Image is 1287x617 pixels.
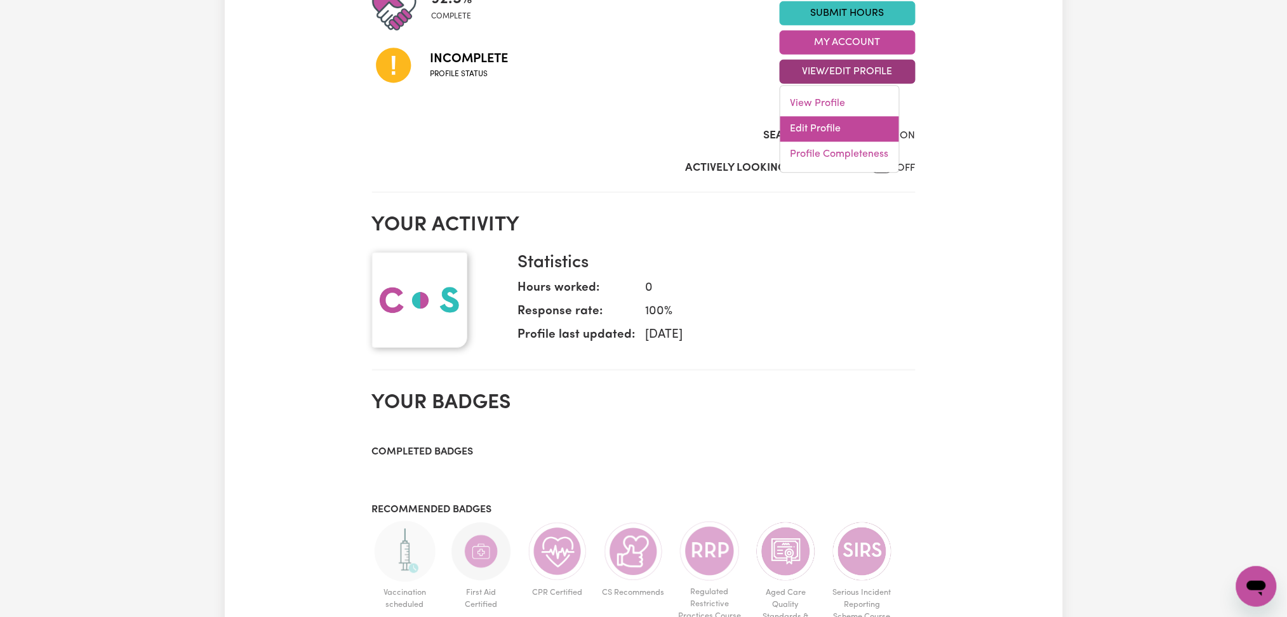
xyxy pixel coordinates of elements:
div: View/Edit Profile [780,86,900,173]
dt: Response rate: [518,303,636,326]
dd: [DATE] [636,326,905,345]
img: Care and support worker has booked an appointment and is waiting for the first dose of the COVID-... [375,521,436,582]
span: OFF [897,163,916,173]
span: First Aid Certified [448,582,514,616]
img: CS Academy: Serious Incident Reporting Scheme course completed [832,521,893,582]
img: Your profile picture [372,253,467,348]
span: ON [900,131,916,141]
span: CPR Certified [524,582,590,604]
label: Actively Looking for Clients [686,160,857,176]
h3: Recommended badges [372,504,916,516]
img: Care worker is recommended by Careseekers [603,521,664,582]
dd: 100 % [636,303,905,321]
h3: Completed badges [372,446,916,458]
img: CS Academy: Regulated Restrictive Practices course completed [679,521,740,581]
span: CS Recommends [601,582,667,604]
h2: Your activity [372,213,916,237]
a: Profile Completeness [780,142,899,168]
dt: Hours worked: [518,279,636,303]
h3: Statistics [518,253,905,274]
h2: Your badges [372,391,916,415]
a: Edit Profile [780,117,899,142]
img: Care and support worker has completed CPR Certification [527,521,588,582]
button: My Account [780,30,916,55]
img: CS Academy: Aged Care Quality Standards & Code of Conduct course completed [756,521,817,582]
dt: Profile last updated: [518,326,636,350]
img: Care and support worker has completed First Aid Certification [451,521,512,582]
span: complete [432,11,473,22]
span: Profile status [430,69,509,80]
dd: 0 [636,279,905,298]
span: Vaccination scheduled [372,582,438,616]
a: Submit Hours [780,1,916,25]
iframe: Button to launch messaging window [1236,566,1277,607]
span: Incomplete [430,50,509,69]
a: View Profile [780,91,899,117]
button: View/Edit Profile [780,60,916,84]
label: Search Visibility [764,128,860,144]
